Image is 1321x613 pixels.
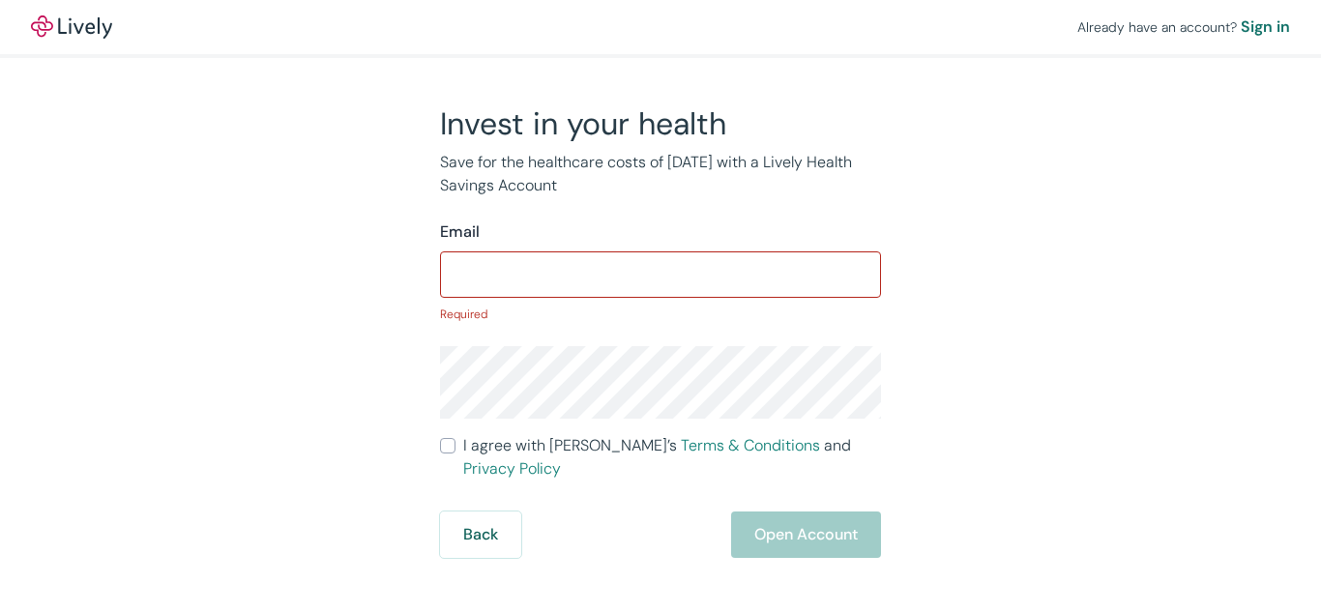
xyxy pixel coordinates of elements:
[440,220,480,244] label: Email
[31,15,112,39] a: LivelyLively
[440,104,881,143] h2: Invest in your health
[440,306,881,323] p: Required
[1077,15,1290,39] div: Already have an account?
[31,15,112,39] img: Lively
[463,434,881,481] span: I agree with [PERSON_NAME]’s and
[681,435,820,455] a: Terms & Conditions
[440,151,881,197] p: Save for the healthcare costs of [DATE] with a Lively Health Savings Account
[463,458,561,479] a: Privacy Policy
[1241,15,1290,39] a: Sign in
[440,511,521,558] button: Back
